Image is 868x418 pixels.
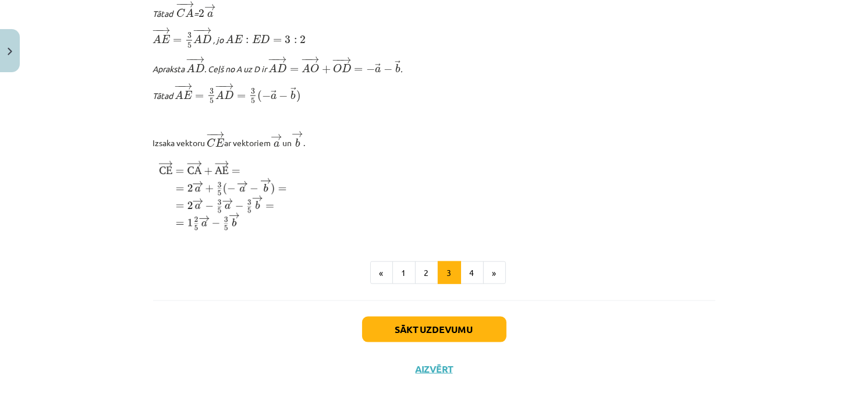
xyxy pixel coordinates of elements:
span: − [178,83,179,89]
span: ( [257,90,262,102]
span: − [155,27,157,34]
span: A [153,34,162,43]
span: b [395,64,400,73]
span: : [246,38,249,44]
span: − [179,1,180,7]
span: ) [296,90,301,102]
em: Apraksta ﻿ . Ceļš no A uz D ir ﻿ . [153,63,403,74]
span: → [340,57,352,63]
span: 5 [251,98,255,104]
span: → [395,61,401,69]
span: 2 [300,36,306,44]
span: A [185,8,194,17]
button: « [370,261,393,285]
span: − [366,65,375,73]
span: − [206,131,215,137]
span: − [336,57,338,63]
span: A [302,63,310,72]
em: , jo [153,34,306,45]
span: = [290,68,299,72]
span: − [189,56,191,63]
span: − [304,56,306,63]
span: 5 [210,98,214,104]
span: D [278,64,287,72]
span: a [375,67,381,73]
span: → [181,83,193,89]
span: C [177,9,186,17]
span: : [294,38,297,44]
span: 3 [251,88,255,94]
button: 1 [392,261,416,285]
span: → [271,134,282,140]
span: − [215,83,224,89]
img: icon-close-lesson-0947bae3869378f0d4975bcd49f059093ad1ed9edebbc8119c70593378902aed.svg [8,48,12,55]
span: → [183,1,194,7]
span: a [274,141,279,147]
button: » [483,261,506,285]
span: D [202,35,211,43]
span: → [159,27,171,34]
button: 3 [438,261,461,285]
span: → [290,87,296,95]
span: − [152,27,161,34]
span: A [187,63,196,72]
span: E [252,35,261,43]
span: = [237,94,246,99]
span: C [207,139,216,147]
span: A [193,34,202,43]
span: = [173,38,182,43]
span: − [262,92,271,100]
span: O [310,64,319,73]
span: − [218,83,220,89]
nav: Page navigation example [153,261,715,285]
span: − [174,83,183,89]
em: Tātad [153,90,301,101]
span: → [308,56,320,63]
span: − [268,56,277,63]
span: − [193,27,201,34]
span: E [215,139,224,147]
span: 3 [210,88,214,94]
button: 2 [415,261,438,285]
span: → [213,131,225,137]
button: 4 [460,261,484,285]
span: → [193,56,205,63]
span: − [271,56,273,63]
span: = [273,38,282,43]
span: − [176,1,185,7]
span: 2 [199,9,204,17]
span: − [384,65,392,73]
span: − [210,131,211,137]
span: A [175,90,184,99]
span: D [196,64,205,72]
span: D [224,91,233,99]
span: 3 [187,33,192,38]
span: a [207,12,213,17]
span: → [275,56,287,63]
button: Sākt uzdevumu [362,317,506,342]
span: D [342,64,351,72]
span: → [292,131,303,137]
span: O [333,64,342,73]
span: E [234,35,243,43]
span: → [375,63,381,72]
span: A [225,34,234,43]
span: → [204,4,216,10]
em: Tātad ﻿ = [153,8,217,19]
span: a [271,94,277,100]
span: = [355,68,363,72]
span: E [162,35,171,43]
span: − [279,92,288,100]
button: Aizvērt [412,363,456,375]
span: E [184,91,193,99]
span: → [222,83,234,89]
span: − [301,56,310,63]
span: − [332,57,341,63]
span: A [269,63,278,72]
span: A [215,90,224,99]
span: + [322,65,331,73]
span: 3 [285,36,290,44]
span: → [271,90,277,98]
span: D [260,35,270,43]
p: Izsaka vektoru ﻿ ar vektoriem un . [153,130,715,150]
